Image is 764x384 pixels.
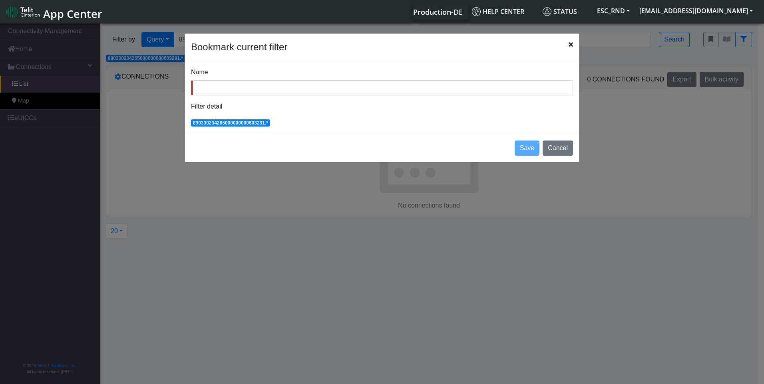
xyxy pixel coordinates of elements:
[543,7,551,16] img: status.svg
[191,102,573,111] p: Filter detail
[43,6,102,21] span: App Center
[193,120,268,126] span: 890330234265000000000603291.*
[191,67,208,77] label: Name
[472,7,524,16] span: Help center
[472,7,481,16] img: knowledge.svg
[543,141,573,156] button: Cancel
[569,40,573,49] span: Close
[191,40,287,54] h4: Bookmark current filter
[413,4,462,20] a: Your current platform instance
[592,4,635,18] button: ESC_RND
[6,6,40,18] img: logo-telit-cinterion-gw-new.png
[635,4,758,18] button: [EMAIL_ADDRESS][DOMAIN_NAME]
[515,141,539,156] button: Save
[413,7,463,17] span: Production-DE
[543,7,577,16] span: Status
